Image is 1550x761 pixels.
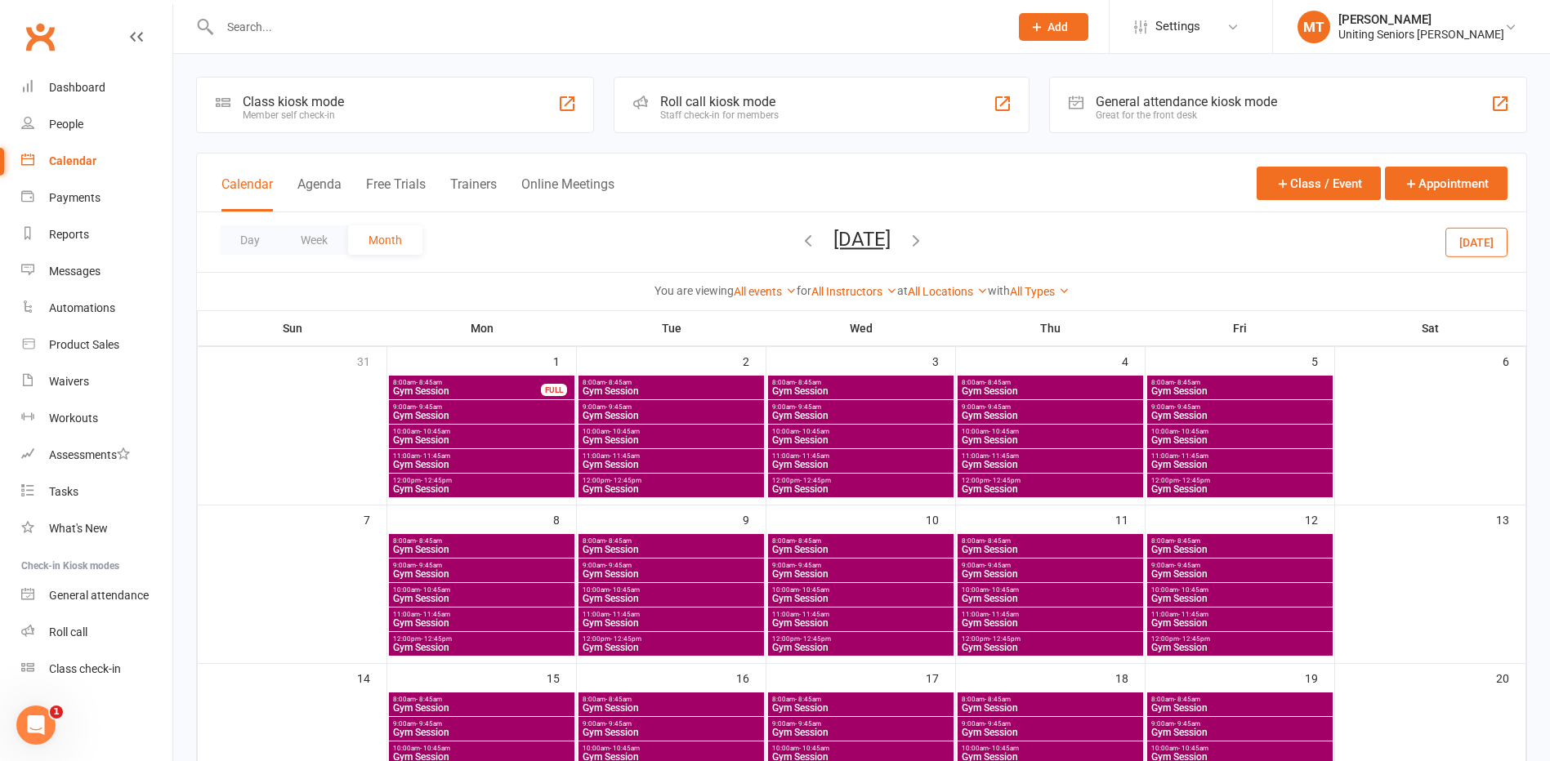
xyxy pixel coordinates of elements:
[21,290,172,327] a: Automations
[605,720,632,728] span: - 9:45am
[961,594,1140,603] span: Gym Session
[766,311,956,345] th: Wed
[49,191,101,204] div: Payments
[21,253,172,290] a: Messages
[800,477,831,484] span: - 12:45pm
[392,484,571,494] span: Gym Session
[610,745,640,752] span: - 10:45am
[989,477,1021,484] span: - 12:45pm
[1122,347,1145,374] div: 4
[771,537,950,545] span: 8:00am
[1178,586,1208,594] span: - 10:45am
[961,635,1140,643] span: 12:00pm
[932,347,955,374] div: 3
[660,94,779,109] div: Roll call kiosk mode
[49,589,149,602] div: General attendance
[366,176,426,211] button: Free Trials
[49,625,87,639] div: Roll call
[771,403,950,411] span: 9:00am
[416,403,442,411] span: - 9:45am
[582,484,761,494] span: Gym Session
[1150,379,1329,386] span: 8:00am
[795,403,821,411] span: - 9:45am
[1150,428,1329,435] span: 10:00am
[795,562,821,569] span: - 9:45am
[961,611,1140,618] span: 11:00am
[392,728,571,737] span: Gym Session
[1174,720,1200,728] span: - 9:45am
[961,728,1140,737] span: Gym Session
[392,611,571,618] span: 11:00am
[795,720,821,728] span: - 9:45am
[20,16,60,57] a: Clubworx
[582,635,761,643] span: 12:00pm
[392,379,542,386] span: 8:00am
[416,562,442,569] span: - 9:45am
[988,284,1010,297] strong: with
[387,311,577,345] th: Mon
[420,428,450,435] span: - 10:45am
[582,452,761,460] span: 11:00am
[392,411,571,421] span: Gym Session
[961,537,1140,545] span: 8:00am
[799,745,829,752] span: - 10:45am
[392,460,571,470] span: Gym Session
[392,594,571,603] span: Gym Session
[420,452,450,460] span: - 11:45am
[582,696,761,703] span: 8:00am
[1150,545,1329,554] span: Gym Session
[49,338,119,351] div: Product Sales
[1335,311,1526,345] th: Sat
[582,411,761,421] span: Gym Session
[21,614,172,651] a: Roll call
[1496,505,1525,532] div: 13
[221,176,273,211] button: Calendar
[961,460,1140,470] span: Gym Session
[771,435,950,445] span: Gym Session
[392,745,571,752] span: 10:00am
[771,562,950,569] span: 9:00am
[582,435,761,445] span: Gym Session
[1150,720,1329,728] span: 9:00am
[392,403,571,411] span: 9:00am
[582,569,761,579] span: Gym Session
[1298,11,1330,43] div: MT
[198,311,387,345] th: Sun
[961,643,1140,652] span: Gym Session
[392,618,571,628] span: Gym Session
[243,94,344,109] div: Class kiosk mode
[961,428,1140,435] span: 10:00am
[1174,696,1200,703] span: - 8:45am
[582,594,761,603] span: Gym Session
[961,379,1140,386] span: 8:00am
[771,745,950,752] span: 10:00am
[605,403,632,411] span: - 9:45am
[582,745,761,752] span: 10:00am
[771,720,950,728] span: 9:00am
[956,311,1146,345] th: Thu
[734,285,797,298] a: All events
[797,284,811,297] strong: for
[799,452,829,460] span: - 11:45am
[1150,537,1329,545] span: 8:00am
[989,635,1021,643] span: - 12:45pm
[392,703,571,713] span: Gym Session
[1115,505,1145,532] div: 11
[961,618,1140,628] span: Gym Session
[1305,664,1334,691] div: 19
[49,265,101,278] div: Messages
[392,562,571,569] span: 9:00am
[1179,477,1210,484] span: - 12:45pm
[1150,594,1329,603] span: Gym Session
[49,154,96,167] div: Calendar
[582,379,761,386] span: 8:00am
[989,745,1019,752] span: - 10:45am
[541,384,567,396] div: FULL
[610,611,640,618] span: - 11:45am
[961,411,1140,421] span: Gym Session
[743,505,766,532] div: 9
[392,586,571,594] span: 10:00am
[771,611,950,618] span: 11:00am
[961,720,1140,728] span: 9:00am
[392,635,571,643] span: 12:00pm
